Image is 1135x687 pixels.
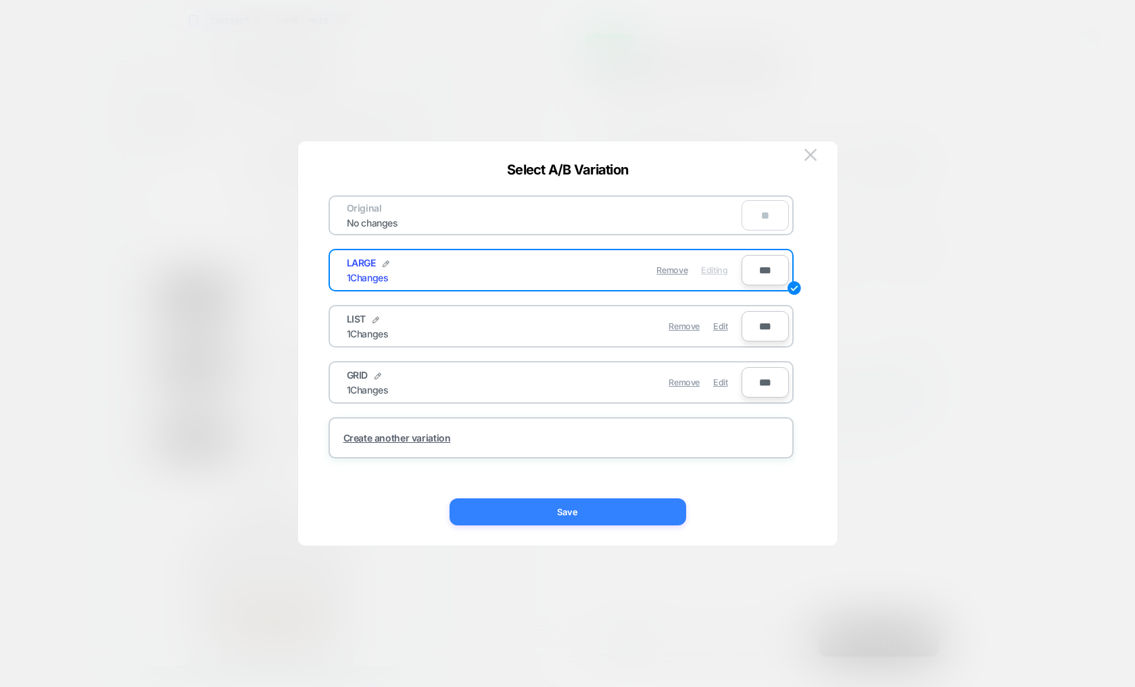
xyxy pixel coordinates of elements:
[450,498,686,525] button: Save
[103,302,191,330] span: סט 6 קשי נירוסטה + מברשת ניקוי
[103,381,191,396] span: סט 3 צנצנות 600 מ"ל
[14,145,253,160] span: מוצרים שצריך בבית - עם אקסטרה 5% הנחה
[656,265,687,275] span: Remove
[788,281,801,295] img: edit
[132,330,160,344] span: ‏7.51 ‏₪
[14,75,61,89] strong: ‏27.74 ‏ ₪
[804,149,817,160] img: close
[24,308,94,337] button: הוספה לסל סט 6 קשי נירוסטה + מברשת ניקוי
[103,459,166,473] span: חבל לפספס
[713,377,727,387] span: Edit
[298,162,838,178] div: Select A/B Variation
[24,237,94,271] button: הוספה לסל BEST פינצטה
[669,377,700,387] span: Remove
[166,331,191,343] s: ‏7.90 ‏₪
[199,302,243,345] img: סט 6 קשי נירוסטה + מברשת ניקוי
[122,396,156,410] span: ‏56.05 ‏₪
[162,207,191,219] s: ‏12.90 ‏₪
[14,65,45,74] s: ‏28.80 ‏ ₪
[199,375,243,418] img: סט 3 צנצנות 600 מ"ל
[669,321,700,331] span: Remove
[701,265,727,275] span: Editing
[203,72,253,82] span: סיכום הזמנה
[24,381,94,410] button: הוספה לסל סט 3 צנצנות 600 מ"ל
[134,191,191,206] span: BEST פינצטה
[713,321,727,331] span: Edit
[14,110,253,131] h2: ברגע האחרון ממש!
[122,206,156,220] span: ‏12.26 ‏₪
[14,21,30,37] a: סל קניות
[162,397,191,409] s: ‏59.00 ‏₪
[199,185,243,228] img: BEST פינצטה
